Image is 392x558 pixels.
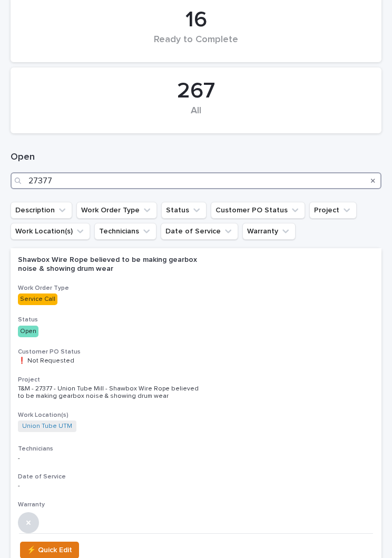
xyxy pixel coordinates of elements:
button: Description [11,202,72,219]
button: Work Location(s) [11,223,90,240]
button: Technicians [94,223,156,240]
div: 16 [28,7,364,33]
h3: Technicians [18,445,374,453]
button: Warranty [242,223,296,240]
p: Shawbox Wire Rope believed to be making gearbox noise & showing drum wear [18,256,202,273]
button: Project [309,202,357,219]
h3: Work Location(s) [18,411,374,419]
p: ❗ Not Requested [18,357,202,365]
div: Service Call [18,293,57,305]
button: Customer PO Status [211,202,305,219]
button: Status [161,202,207,219]
span: ⚡ Quick Edit [27,544,72,556]
h3: Status [18,316,374,324]
button: Date of Service [161,223,238,240]
h3: Work Order Type [18,284,374,292]
h1: Open [11,151,381,164]
div: 267 [28,78,364,104]
p: T&M - 27377 - Union Tube Mill - Shawbox Wire Rope believed to be making gearbox noise & showing d... [18,385,202,400]
div: Open [18,326,38,337]
a: Union Tube UTM [22,423,72,430]
p: - [18,455,202,462]
h3: Customer PO Status [18,348,374,356]
p: - [18,482,202,490]
div: All [28,105,364,128]
button: Work Order Type [76,202,157,219]
h3: Project [18,376,374,384]
h3: Date of Service [18,473,374,481]
div: Ready to Complete [28,34,364,56]
input: Search [11,172,381,189]
h3: Warranty [18,501,374,509]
